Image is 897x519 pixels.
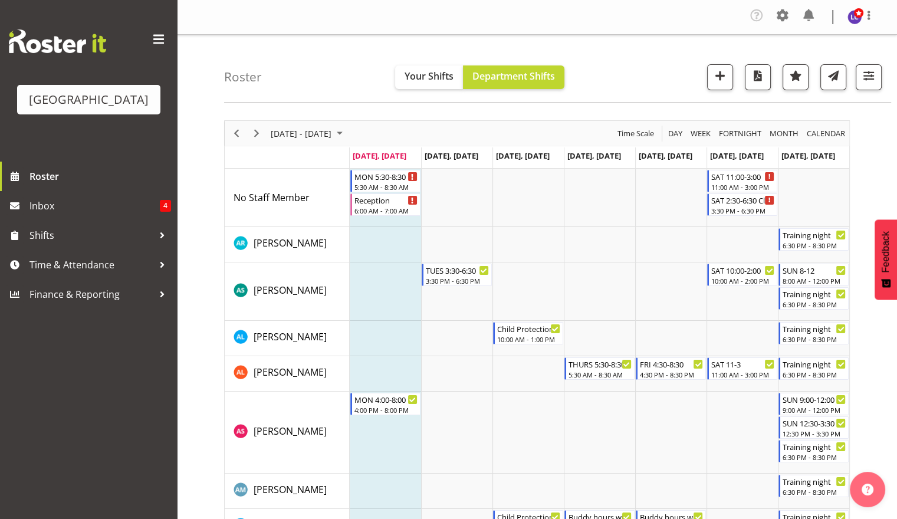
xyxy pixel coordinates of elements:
[783,334,846,344] div: 6:30 PM - 8:30 PM
[783,417,846,429] div: SUN 12:30-3:30
[426,276,489,285] div: 3:30 PM - 6:30 PM
[225,356,350,392] td: Alex Laverty resource
[226,121,247,146] div: Previous
[778,228,849,251] div: Addison Robertson"s event - Training night Begin From Sunday, September 14, 2025 at 6:30:00 PM GM...
[781,150,835,161] span: [DATE], [DATE]
[783,370,846,379] div: 6:30 PM - 8:30 PM
[778,287,849,310] div: Ajay Smith"s event - Training night Begin From Sunday, September 14, 2025 at 6:30:00 PM GMT+12:00...
[354,194,418,206] div: Reception
[783,229,846,241] div: Training night
[783,241,846,250] div: 6:30 PM - 8:30 PM
[783,475,846,487] div: Training night
[875,219,897,300] button: Feedback - Show survey
[636,357,706,380] div: Alex Laverty"s event - FRI 4:30-8:30 Begin From Friday, September 12, 2025 at 4:30:00 PM GMT+12:0...
[29,91,149,109] div: [GEOGRAPHIC_DATA]
[862,484,873,495] img: help-xxl-2.png
[711,182,774,192] div: 11:00 AM - 3:00 PM
[354,405,418,415] div: 4:00 PM - 8:00 PM
[29,285,153,303] span: Finance & Reporting
[350,170,420,192] div: No Staff Member"s event - MON 5:30-8:30 Begin From Monday, September 8, 2025 at 5:30:00 AM GMT+12...
[640,358,703,370] div: FRI 4:30-8:30
[783,429,846,438] div: 12:30 PM - 3:30 PM
[225,262,350,321] td: Ajay Smith resource
[29,256,153,274] span: Time & Attendance
[249,126,265,141] button: Next
[711,276,774,285] div: 10:00 AM - 2:00 PM
[493,322,563,344] div: Alesana Lafoga"s event - Child Protection training Begin From Wednesday, September 10, 2025 at 10...
[425,150,478,161] span: [DATE], [DATE]
[778,322,849,344] div: Alesana Lafoga"s event - Training night Begin From Sunday, September 14, 2025 at 6:30:00 PM GMT+1...
[225,392,350,474] td: Alex Sansom resource
[616,126,655,141] span: Time Scale
[496,150,550,161] span: [DATE], [DATE]
[711,206,774,215] div: 3:30 PM - 6:30 PM
[783,323,846,334] div: Training night
[783,300,846,309] div: 6:30 PM - 8:30 PM
[880,231,891,272] span: Feedback
[254,236,327,250] a: [PERSON_NAME]
[778,440,849,462] div: Alex Sansom"s event - Training night Begin From Sunday, September 14, 2025 at 6:30:00 PM GMT+12:0...
[350,193,420,216] div: No Staff Member"s event - Reception Begin From Monday, September 8, 2025 at 6:00:00 AM GMT+12:00 ...
[29,167,171,185] span: Roster
[806,126,846,141] span: calendar
[29,226,153,244] span: Shifts
[354,393,418,405] div: MON 4:00-8:00
[254,330,327,344] a: [PERSON_NAME]
[783,264,846,276] div: SUN 8-12
[353,150,406,161] span: [DATE], [DATE]
[395,65,463,89] button: Your Shifts
[856,64,882,90] button: Filter Shifts
[820,64,846,90] button: Send a list of all shifts for the selected filtered period to all rostered employees.
[254,330,327,343] span: [PERSON_NAME]
[778,416,849,439] div: Alex Sansom"s event - SUN 12:30-3:30 Begin From Sunday, September 14, 2025 at 12:30:00 PM GMT+12:...
[160,200,171,212] span: 4
[717,126,764,141] button: Fortnight
[354,170,418,182] div: MON 5:30-8:30
[254,284,327,297] span: [PERSON_NAME]
[768,126,800,141] span: Month
[567,150,621,161] span: [DATE], [DATE]
[270,126,333,141] span: [DATE] - [DATE]
[269,126,348,141] button: September 08 - 14, 2025
[254,236,327,249] span: [PERSON_NAME]
[225,169,350,227] td: No Staff Member resource
[426,264,489,276] div: TUES 3:30-6:30
[783,452,846,462] div: 6:30 PM - 8:30 PM
[640,370,703,379] div: 4:30 PM - 8:30 PM
[707,64,733,90] button: Add a new shift
[569,358,632,370] div: THURS 5:30-8:30
[234,191,310,204] span: No Staff Member
[229,126,245,141] button: Previous
[689,126,713,141] button: Timeline Week
[768,126,801,141] button: Timeline Month
[639,150,692,161] span: [DATE], [DATE]
[564,357,635,380] div: Alex Laverty"s event - THURS 5:30-8:30 Begin From Thursday, September 11, 2025 at 5:30:00 AM GMT+...
[711,170,774,182] div: SAT 11:00-3:00
[472,70,555,83] span: Department Shifts
[710,150,764,161] span: [DATE], [DATE]
[29,197,160,215] span: Inbox
[783,288,846,300] div: Training night
[783,487,846,497] div: 6:30 PM - 8:30 PM
[254,424,327,438] a: [PERSON_NAME]
[783,441,846,452] div: Training night
[254,483,327,496] span: [PERSON_NAME]
[569,370,632,379] div: 5:30 AM - 8:30 AM
[783,358,846,370] div: Training night
[254,366,327,379] span: [PERSON_NAME]
[247,121,267,146] div: Next
[707,357,777,380] div: Alex Laverty"s event - SAT 11-3 Begin From Saturday, September 13, 2025 at 11:00:00 AM GMT+12:00 ...
[405,70,454,83] span: Your Shifts
[354,206,418,215] div: 6:00 AM - 7:00 AM
[783,276,846,285] div: 8:00 AM - 12:00 PM
[718,126,763,141] span: Fortnight
[254,425,327,438] span: [PERSON_NAME]
[711,264,774,276] div: SAT 10:00-2:00
[707,170,777,192] div: No Staff Member"s event - SAT 11:00-3:00 Begin From Saturday, September 13, 2025 at 11:00:00 AM G...
[234,190,310,205] a: No Staff Member
[350,393,420,415] div: Alex Sansom"s event - MON 4:00-8:00 Begin From Monday, September 8, 2025 at 4:00:00 PM GMT+12:00 ...
[225,321,350,356] td: Alesana Lafoga resource
[463,65,564,89] button: Department Shifts
[707,264,777,286] div: Ajay Smith"s event - SAT 10:00-2:00 Begin From Saturday, September 13, 2025 at 10:00:00 AM GMT+12...
[783,393,846,405] div: SUN 9:00-12:00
